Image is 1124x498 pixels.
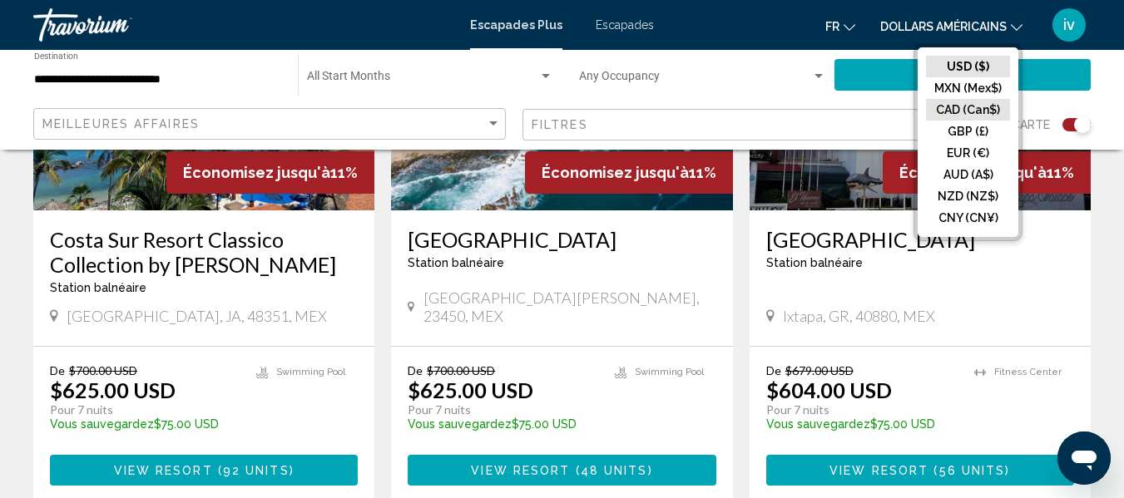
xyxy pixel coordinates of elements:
[926,185,1010,207] button: NZD (NZ$)
[829,464,928,477] span: View Resort
[783,307,935,325] span: Ixtapa, GR, 40880, MEX
[880,14,1022,38] button: Changer de devise
[50,363,65,377] span: De
[408,256,504,269] span: Station balnéaire
[408,227,715,252] a: [GEOGRAPHIC_DATA]
[1047,7,1091,42] button: Menu utilisateur
[766,455,1074,486] button: View Resort(56 units)
[825,20,839,33] font: fr
[926,121,1010,142] button: GBP (£)
[50,417,240,431] p: $75.00 USD
[223,464,290,477] span: 92 units
[183,164,330,181] span: Économisez jusqu'à
[50,455,358,486] button: View Resort(92 units)
[1063,16,1075,33] font: iv
[825,14,855,38] button: Changer de langue
[994,367,1062,377] span: Fitness Center
[880,20,1007,33] font: dollars américains
[766,377,892,402] p: $604.00 USD
[926,207,1010,229] button: CNY (CN¥)
[408,402,597,417] p: Pour 7 nuits
[33,8,453,42] a: Travorium
[408,363,423,377] span: De
[883,151,1091,194] div: 11%
[926,142,1010,164] button: EUR (€)
[50,417,154,431] span: Vous sauvegardez
[50,377,176,402] p: $625.00 USD
[766,256,863,269] span: Station balnéaire
[408,417,512,431] span: Vous sauvegardez
[766,363,781,377] span: De
[408,417,597,431] p: $75.00 USD
[408,377,533,402] p: $625.00 USD
[926,77,1010,99] button: MXN (Mex$)
[785,363,854,377] span: $679.00 USD
[581,464,648,477] span: 48 units
[926,56,1010,77] button: USD ($)
[542,164,689,181] span: Économisez jusqu'à
[408,455,715,486] button: View Resort(48 units)
[766,227,1074,252] a: [GEOGRAPHIC_DATA]
[42,117,501,131] mat-select: Sort by
[50,402,240,417] p: Pour 7 nuits
[471,464,570,477] span: View Resort
[114,464,213,477] span: View Resort
[596,18,654,32] a: Escapades
[470,18,562,32] a: Escapades Plus
[525,151,733,194] div: 11%
[766,402,958,417] p: Pour 7 nuits
[926,164,1010,185] button: AUD (A$)
[939,464,1006,477] span: 56 units
[50,281,146,294] span: Station balnéaire
[166,151,374,194] div: 11%
[69,363,137,377] span: $700.00 USD
[1012,113,1050,136] span: Carte
[213,464,295,477] span: ( )
[50,227,358,277] a: Costa Sur Resort Classico Collection by [PERSON_NAME]
[276,367,345,377] span: Swimming Pool
[766,417,958,431] p: $75.00 USD
[1057,431,1111,485] iframe: Bouton de lancement de la fenêtre de messagerie
[570,464,652,477] span: ( )
[766,417,870,431] span: Vous sauvegardez
[522,108,995,142] button: Filter
[926,99,1010,121] button: CAD (Can$)
[67,307,327,325] span: [GEOGRAPHIC_DATA], JA, 48351, MEX
[42,117,200,131] span: Meilleures affaires
[532,118,588,131] span: Filtres
[423,288,716,325] span: [GEOGRAPHIC_DATA][PERSON_NAME], 23450, MEX
[635,367,704,377] span: Swimming Pool
[834,59,1091,90] button: Chercher
[427,363,495,377] span: $700.00 USD
[899,164,1047,181] span: Économisez jusqu'à
[928,464,1010,477] span: ( )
